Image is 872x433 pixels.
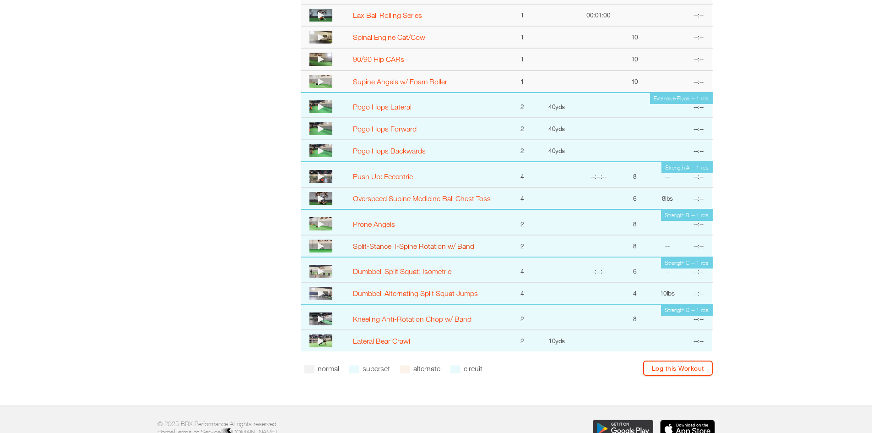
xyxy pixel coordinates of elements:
img: 1922978650-1c57c7c4349d2825fcac591706206e040b69589bb46a9b4ec65fdc8cdc9c4e11-d_256x144 [309,122,332,135]
img: thumbnail.png [309,334,332,347]
a: Lateral Bear Crawl [353,337,410,345]
td: -- [650,257,685,283]
td: -- [650,235,685,257]
a: Lax Ball Rolling Series [353,11,422,19]
td: 1 [509,48,536,70]
span: yds [555,125,565,132]
td: 10 [650,282,685,304]
img: thumbnail.png [309,75,332,88]
td: 10 [620,26,650,48]
td: Extensive Plyos -- 1 rds [650,93,713,104]
a: Kneeling Anti-Rotation Chop w/ Band [353,315,471,323]
td: 40 [536,118,577,140]
td: 8 [650,187,685,209]
td: Strength A -- 1 rds [661,162,713,173]
img: thumbnail.png [309,240,332,252]
td: 00:01:00 [577,4,619,26]
td: 2 [509,118,536,140]
td: --:-- [685,235,712,257]
td: 40 [536,140,577,162]
td: --:-- [685,4,712,26]
td: 4 [509,162,536,187]
td: 8 [620,304,650,330]
td: --:-- [685,162,712,187]
td: Strength C -- 1 rds [661,258,713,269]
img: thumbnail.png [309,31,332,44]
td: --:-- [685,282,712,304]
td: 2 [509,330,536,351]
img: 1922978423-ba0d778b35747c9a613b0ad7f5b3121580152c7a146fb4eb63d39fba1e8e0dfa-d_256x144 [309,144,332,157]
a: 90/90 Hip CARs [353,55,404,63]
li: circuit [450,361,482,377]
td: --:-- [685,93,712,118]
td: 40 [536,93,577,118]
span: yds [555,103,565,110]
td: 1 [509,4,536,26]
td: --:-- [685,209,712,235]
td: 2 [509,304,536,330]
td: 4 [509,282,536,304]
td: 4 [509,257,536,283]
td: --:-- [685,48,712,70]
a: Supine Angels w/ Foam Roller [353,77,447,86]
a: Dumbbell Alternating Split Squat Jumps [353,289,478,297]
td: --:-- [685,187,712,209]
td: --:-- [685,71,712,93]
span: yds [555,147,565,154]
img: thumbnail.png [309,217,332,230]
td: 10 [536,330,577,351]
a: Dumbbell Split Squat: Isometric [353,267,451,275]
td: 10 [620,48,650,70]
td: --:--:-- [577,257,619,283]
li: normal [304,361,339,377]
td: 6 [620,187,650,209]
img: thumbnail.png [309,9,332,22]
span: lbs [665,194,673,202]
td: --:--:-- [577,162,619,187]
td: 6 [620,257,650,283]
span: yds [555,337,565,345]
td: 8 [620,235,650,257]
td: 2 [509,209,536,235]
td: 8 [620,162,650,187]
td: 4 [620,282,650,304]
td: 10 [620,71,650,93]
td: --:-- [685,26,712,48]
td: 1 [509,71,536,93]
a: Overspeed Supine Medicine Ball Chest Toss [353,194,491,203]
a: Split-Stance T-Spine Rotation w/ Band [353,242,474,250]
td: Strength B -- 1 rds [661,210,713,221]
a: Log this Workout [643,361,713,376]
td: --:-- [685,140,712,162]
a: Pogo Hops Lateral [353,103,412,111]
a: Pogo Hops Backwards [353,147,426,155]
li: superset [349,361,390,377]
a: Spinal Engine Cat/Cow [353,33,425,41]
td: --:-- [685,257,712,283]
td: --:-- [685,118,712,140]
td: --:-- [685,304,712,330]
img: thumbnail.png [309,53,332,66]
a: Prone Angels [353,220,395,228]
img: thumbnail.png [309,192,332,205]
td: 2 [509,93,536,118]
span: lbs [667,289,675,297]
img: thumbnail.png [309,287,332,300]
a: Pogo Hops Forward [353,125,417,133]
td: Strength D -- 1 rds [661,305,713,316]
img: thumbnail.png [309,312,332,325]
td: 2 [509,140,536,162]
img: thumbnail.png [309,265,332,278]
td: -- [650,162,685,187]
td: 8 [620,209,650,235]
td: 4 [509,187,536,209]
img: 1922978866-c6dce68349caa26874eaeb9532ac180d56db9005ddcf7d627d298720c13303cb-d_256x144 [309,100,332,113]
td: 1 [509,26,536,48]
td: 2 [509,235,536,257]
td: --:-- [685,330,712,351]
li: alternate [400,361,440,377]
a: Push Up: Eccentric [353,172,413,181]
img: thumbnail.png [309,170,332,183]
